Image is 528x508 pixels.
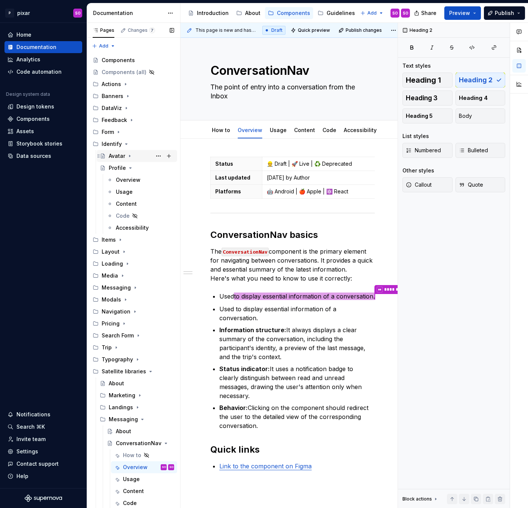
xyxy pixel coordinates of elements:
div: Items [102,236,116,244]
div: Items [90,234,177,246]
button: Add [90,41,118,51]
a: Usage [270,127,287,133]
span: Publish changes [346,27,382,33]
div: Form [102,128,114,136]
div: Navigation [90,306,177,318]
span: Add [367,10,377,16]
p: It uses a notification badge to clearly distinguish between read and unread messages, drawing the... [219,364,375,400]
div: Pricing [90,318,177,330]
button: Heading 1 [402,73,453,88]
button: Quote [456,177,506,192]
div: Text styles [402,62,431,70]
strong: Behavior: [219,404,248,411]
div: Changes [128,27,155,33]
button: Preview [444,6,481,20]
div: Actions [90,78,177,90]
a: Invite team [4,433,82,445]
div: Content [116,200,137,208]
div: Marketing [97,389,177,401]
button: Share [410,6,441,20]
span: Quick preview [298,27,330,33]
span: Add [99,43,108,49]
div: Components (all) [102,68,146,76]
div: About [116,428,131,435]
div: Components [16,115,50,123]
div: Overview [116,176,141,184]
a: Supernova Logo [25,495,62,502]
button: Bulleted [456,143,506,158]
div: Assets [16,128,34,135]
div: Trip [102,344,112,351]
div: Landings [97,401,177,413]
a: Code automation [4,66,82,78]
span: Heading 3 [406,94,438,102]
button: Help [4,470,82,482]
div: Code [319,122,339,138]
div: Layout [90,246,177,258]
div: Media [90,270,177,282]
div: Design tokens [16,103,54,110]
a: Profile [97,162,177,174]
div: Settings [16,448,38,455]
p: Platforms [215,188,257,195]
div: Notifications [16,411,50,418]
div: Documentation [16,43,56,51]
div: Overview [123,463,148,471]
div: Guidelines [327,9,355,17]
a: Content [111,485,177,497]
span: Publish [495,9,514,17]
button: Heading 5 [402,108,453,123]
button: Contact support [4,458,82,470]
div: P [5,9,14,18]
div: Design system data [6,91,50,97]
button: Quick preview [288,25,333,36]
div: Messaging [109,416,138,423]
p: Used [219,292,375,302]
span: Draft [271,27,282,33]
button: Notifications [4,408,82,420]
a: Overview [104,174,177,186]
p: 👷 Draft | 🚀 Live | ♻️ Deprecated [267,160,487,168]
div: Form [90,126,177,138]
div: Satellite libraries [90,365,177,377]
div: Content [123,487,144,495]
div: SO [75,10,81,16]
div: SO [403,10,408,16]
div: Messaging [102,284,131,291]
div: Block actions [402,494,439,504]
a: About [97,377,177,389]
a: Guidelines [315,7,358,19]
div: About [245,9,260,17]
textarea: ConversationNav [209,62,373,80]
a: Components [4,113,82,125]
div: About [109,380,124,387]
div: Loading [102,260,123,267]
div: Accessibility [341,122,380,138]
a: Usage [104,186,177,198]
div: Search ⌘K [16,423,45,431]
div: Pricing [102,320,120,327]
div: List styles [402,132,429,140]
div: SO [392,10,398,16]
a: ConversationNav [104,437,177,449]
a: Home [4,29,82,41]
p: [DATE] by Author [267,174,487,181]
div: Messaging [90,282,177,294]
a: Assets [4,125,82,137]
a: Link to the component on Figma [219,462,312,470]
div: Feedback [90,114,177,126]
div: Feedback [102,116,127,124]
p: The component is the primary element for navigating between conversations. It provides a quick an... [210,247,375,283]
a: Overview [238,127,262,133]
div: Other styles [402,167,434,174]
div: Messaging [97,413,177,425]
div: Content [291,122,318,138]
div: SO [169,463,173,471]
div: Modals [102,296,121,303]
a: Code [104,210,177,222]
span: Body [459,112,472,120]
p: Status [215,160,257,168]
button: Callout [402,177,453,192]
a: Content [294,127,315,133]
div: How to [209,122,233,138]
